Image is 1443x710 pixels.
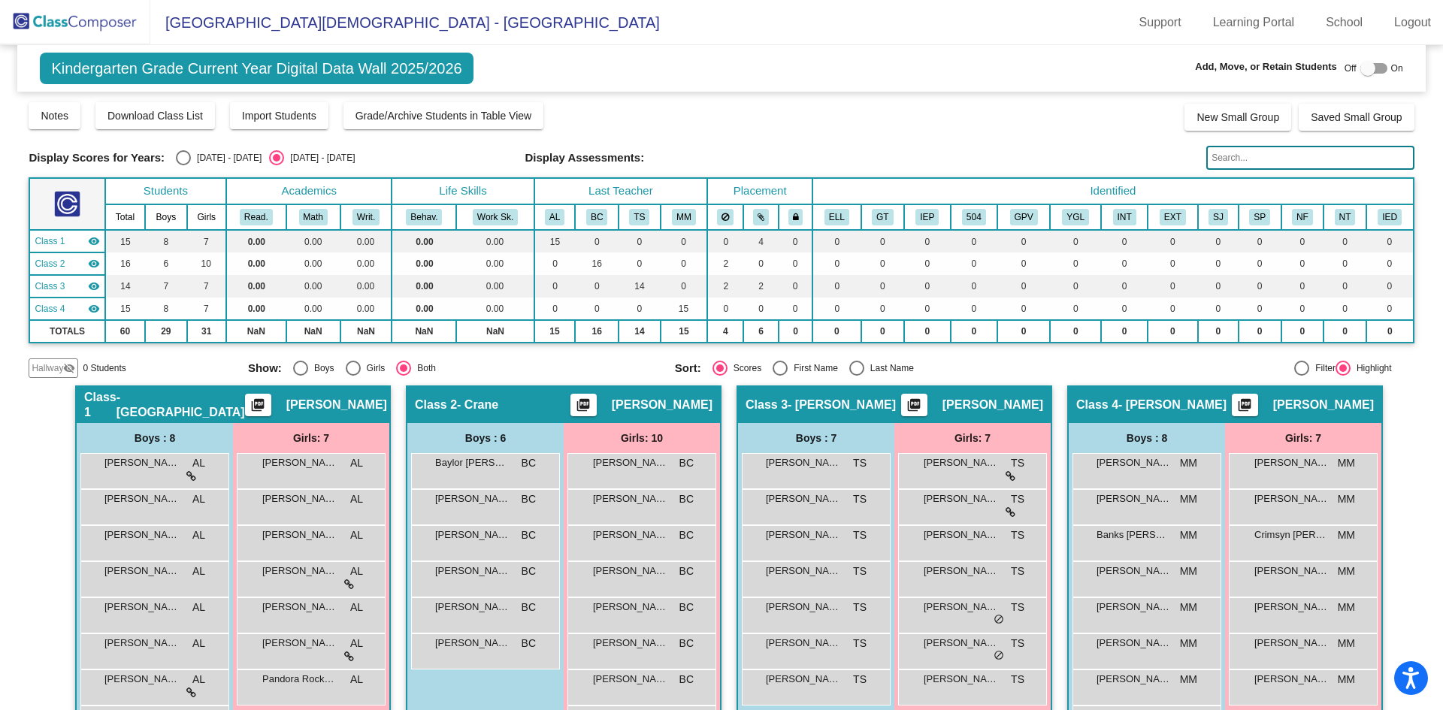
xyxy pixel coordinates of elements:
[905,397,923,418] mat-icon: picture_as_pdf
[411,361,436,375] div: Both
[1324,298,1366,320] td: 0
[1311,111,1402,123] span: Saved Small Group
[35,279,65,293] span: Class 3
[766,491,841,506] span: [PERSON_NAME] [PERSON_NAME]
[1076,397,1118,412] span: Class 4
[812,178,1413,204] th: Identified
[1148,252,1198,275] td: 0
[145,298,186,320] td: 8
[29,320,104,343] td: TOTALS
[1050,204,1101,230] th: Young for Grade Level
[812,298,861,320] td: 0
[812,230,861,252] td: 0
[575,275,619,298] td: 0
[1206,146,1414,170] input: Search...
[743,298,779,320] td: 0
[1378,209,1402,225] button: IED
[904,204,950,230] th: Individualized Education Plan
[534,252,576,275] td: 0
[187,320,227,343] td: 31
[1198,320,1239,343] td: 0
[1249,209,1270,225] button: SP
[456,230,534,252] td: 0.00
[226,230,286,252] td: 0.00
[1281,298,1324,320] td: 0
[997,298,1050,320] td: 0
[788,397,896,412] span: - [PERSON_NAME]
[187,204,227,230] th: Girls
[187,298,227,320] td: 7
[1309,361,1336,375] div: Filter
[1148,298,1198,320] td: 0
[1314,11,1375,35] a: School
[392,320,456,343] td: NaN
[619,204,661,230] th: Tanya Sutton
[861,275,905,298] td: 0
[1338,455,1355,471] span: MM
[997,320,1050,343] td: 0
[226,298,286,320] td: 0.00
[116,390,245,420] span: - [GEOGRAPHIC_DATA]
[1148,320,1198,343] td: 0
[248,361,282,375] span: Show:
[707,204,743,230] th: Keep away students
[904,275,950,298] td: 0
[1050,230,1101,252] td: 0
[522,491,536,507] span: BC
[1113,209,1136,225] button: INT
[1239,204,1281,230] th: SP Temperament
[1366,320,1414,343] td: 0
[242,110,316,122] span: Import Students
[105,298,145,320] td: 15
[1101,230,1147,252] td: 0
[1236,397,1254,418] mat-icon: picture_as_pdf
[340,298,392,320] td: 0.00
[1324,275,1366,298] td: 0
[1391,62,1403,75] span: On
[226,178,392,204] th: Academics
[435,491,510,506] span: [PERSON_NAME]
[593,455,668,470] span: [PERSON_NAME]
[661,275,707,298] td: 0
[997,252,1050,275] td: 0
[619,230,661,252] td: 0
[575,204,619,230] th: Becky Crane
[1366,204,1414,230] th: I-ed services
[612,397,712,412] span: [PERSON_NAME]
[145,320,186,343] td: 29
[1148,204,1198,230] th: Extrovert
[997,204,1050,230] th: Good Parent Volunteer
[29,151,165,165] span: Display Scores for Years:
[63,362,75,374] mat-icon: visibility_off
[176,150,355,165] mat-radio-group: Select an option
[191,151,262,165] div: [DATE] - [DATE]
[1324,204,1366,230] th: NT Temperament
[1281,230,1324,252] td: 0
[743,230,779,252] td: 4
[145,252,186,275] td: 6
[107,110,203,122] span: Download Class List
[88,280,100,292] mat-icon: visibility
[340,230,392,252] td: 0.00
[456,320,534,343] td: NaN
[361,361,386,375] div: Girls
[104,455,180,470] span: [PERSON_NAME]
[1254,455,1330,470] span: [PERSON_NAME]
[1050,275,1101,298] td: 0
[707,320,743,343] td: 4
[286,252,340,275] td: 0.00
[812,204,861,230] th: English Language Learner
[534,298,576,320] td: 0
[1324,320,1366,343] td: 0
[1232,394,1258,416] button: Print Students Details
[904,230,950,252] td: 0
[534,178,708,204] th: Last Teacher
[29,102,80,129] button: Notes
[575,252,619,275] td: 16
[41,110,68,122] span: Notes
[534,204,576,230] th: Anneslee Lawton
[355,110,532,122] span: Grade/Archive Students in Table View
[522,455,536,471] span: BC
[457,397,498,412] span: - Crane
[1281,204,1324,230] th: NF Temperament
